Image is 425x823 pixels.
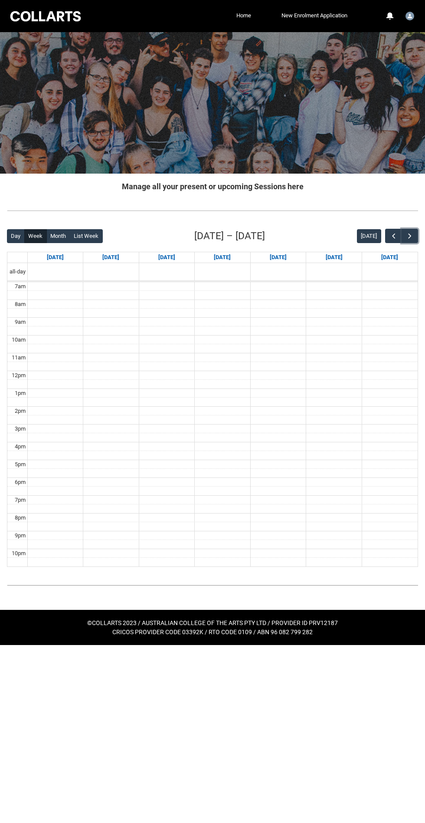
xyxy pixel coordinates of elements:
[7,207,418,214] img: REDU_GREY_LINE
[13,318,27,326] div: 9am
[13,389,27,398] div: 1pm
[385,229,402,243] button: Previous Week
[268,252,288,263] a: Go to September 11, 2025
[13,514,27,522] div: 8pm
[13,496,27,504] div: 7pm
[234,9,253,22] a: Home
[7,582,418,589] img: REDU_GREY_LINE
[7,181,418,192] h2: Manage all your present or upcoming Sessions here
[379,252,400,263] a: Go to September 13, 2025
[8,267,27,276] span: all-day
[46,229,70,243] button: Month
[403,8,416,22] button: User Profile Student.ecollin.20241561
[70,229,103,243] button: List Week
[402,229,418,243] button: Next Week
[10,336,27,344] div: 10am
[279,9,350,22] a: New Enrolment Application
[212,252,232,263] a: Go to September 10, 2025
[194,229,265,244] h2: [DATE] – [DATE]
[13,460,27,469] div: 5pm
[13,425,27,433] div: 3pm
[13,300,27,309] div: 8am
[13,282,27,291] div: 7am
[101,252,121,263] a: Go to September 8, 2025
[10,371,27,380] div: 12pm
[24,229,47,243] button: Week
[405,12,414,20] img: Student.ecollin.20241561
[324,252,344,263] a: Go to September 12, 2025
[45,252,65,263] a: Go to September 7, 2025
[13,478,27,487] div: 6pm
[13,442,27,451] div: 4pm
[7,229,25,243] button: Day
[10,549,27,558] div: 10pm
[157,252,177,263] a: Go to September 9, 2025
[357,229,381,243] button: [DATE]
[10,353,27,362] div: 11am
[13,407,27,415] div: 2pm
[13,531,27,540] div: 9pm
